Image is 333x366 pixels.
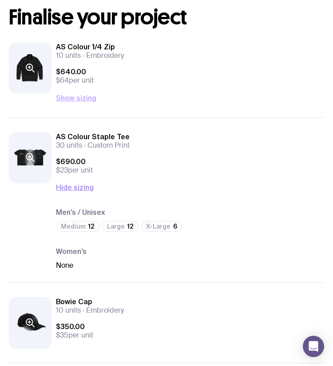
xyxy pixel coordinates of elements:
span: $640.00 [56,67,324,76]
div: Open Intercom Messenger [303,336,324,357]
span: 30 units [56,141,82,150]
span: 12 [127,223,134,230]
button: Show sizing [56,93,96,103]
span: $35 [56,330,68,340]
span: Medium [61,223,86,230]
span: Custom Print [82,141,130,150]
h3: Bowie Cap [56,297,324,306]
span: 6 [173,223,177,230]
span: per unit [56,76,324,85]
span: 12 [88,223,95,230]
span: X-Large [146,223,170,230]
span: 10 units [56,51,81,60]
h4: Men’s / Unisex [56,207,324,217]
span: $23 [56,165,68,175]
span: 10 units [56,306,81,315]
h3: AS Colour 1/4 Zip [56,42,324,51]
h4: Women’s [56,246,324,257]
span: $64 [56,76,69,85]
button: Hide sizing [56,182,94,193]
span: Embroidery [81,306,124,315]
h1: Finalise your project [9,7,324,28]
span: None [56,261,73,270]
span: $350.00 [56,322,324,331]
span: per unit [56,166,324,175]
h3: AS Colour Staple Tee [56,132,324,141]
span: $690.00 [56,157,324,166]
span: Embroidery [81,51,124,60]
span: per unit [56,331,324,340]
span: Large [107,223,125,230]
